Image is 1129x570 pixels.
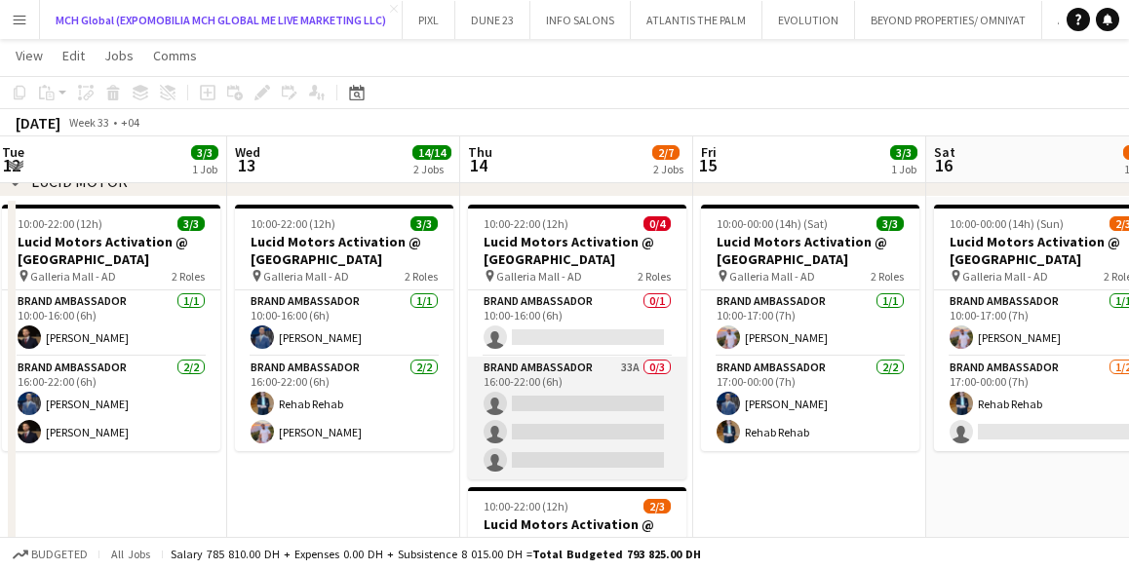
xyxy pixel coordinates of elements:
[762,1,855,39] button: EVOLUTION
[484,216,568,231] span: 10:00-22:00 (12h)
[121,115,139,130] div: +04
[876,216,904,231] span: 3/3
[405,269,438,284] span: 2 Roles
[652,145,680,160] span: 2/7
[235,143,260,161] span: Wed
[145,43,205,68] a: Comms
[16,113,60,133] div: [DATE]
[8,43,51,68] a: View
[530,1,631,39] button: INFO SALONS
[455,1,530,39] button: DUNE 23
[31,548,88,561] span: Budgeted
[97,43,141,68] a: Jobs
[232,154,260,176] span: 13
[410,216,438,231] span: 3/3
[64,115,113,130] span: Week 33
[638,269,671,284] span: 2 Roles
[532,547,701,561] span: Total Budgeted 793 825.00 DH
[643,499,671,513] span: 2/3
[172,269,205,284] span: 2 Roles
[2,205,220,451] app-job-card: 10:00-22:00 (12h)3/3Lucid Motors Activation @ [GEOGRAPHIC_DATA] Galleria Mall - AD2 RolesBrand Am...
[962,269,1048,284] span: Galleria Mall - AD
[698,154,717,176] span: 15
[950,216,1064,231] span: 10:00-00:00 (14h) (Sun)
[235,357,453,451] app-card-role: Brand Ambassador2/216:00-22:00 (6h)Rehab Rehab[PERSON_NAME]
[403,1,455,39] button: PIXL
[701,205,919,451] app-job-card: 10:00-00:00 (14h) (Sat)3/3Lucid Motors Activation @ [GEOGRAPHIC_DATA] Galleria Mall - AD2 RolesBr...
[484,499,568,513] span: 10:00-22:00 (12h)
[468,357,686,479] app-card-role: Brand Ambassador33A0/316:00-22:00 (6h)
[701,233,919,268] h3: Lucid Motors Activation @ [GEOGRAPHIC_DATA]
[701,290,919,357] app-card-role: Brand Ambassador1/110:00-17:00 (7h)[PERSON_NAME]
[412,145,451,160] span: 14/14
[235,233,453,268] h3: Lucid Motors Activation @ [GEOGRAPHIC_DATA]
[468,233,686,268] h3: Lucid Motors Activation @ [GEOGRAPHIC_DATA]
[468,290,686,357] app-card-role: Brand Ambassador0/110:00-16:00 (6h)
[468,205,686,479] app-job-card: 10:00-22:00 (12h)0/4Lucid Motors Activation @ [GEOGRAPHIC_DATA] Galleria Mall - AD2 RolesBrand Am...
[104,47,134,64] span: Jobs
[2,357,220,451] app-card-role: Brand Ambassador2/216:00-22:00 (6h)[PERSON_NAME][PERSON_NAME]
[251,216,335,231] span: 10:00-22:00 (12h)
[701,357,919,451] app-card-role: Brand Ambassador2/217:00-00:00 (7h)[PERSON_NAME]Rehab Rehab
[468,143,492,161] span: Thu
[701,143,717,161] span: Fri
[729,269,815,284] span: Galleria Mall - AD
[263,269,349,284] span: Galleria Mall - AD
[468,515,686,551] h3: Lucid Motors Activation @ [GEOGRAPHIC_DATA]
[653,162,683,176] div: 2 Jobs
[153,47,197,64] span: Comms
[40,1,403,39] button: MCH Global (EXPOMOBILIA MCH GLOBAL ME LIVE MARKETING LLC)
[235,205,453,451] app-job-card: 10:00-22:00 (12h)3/3Lucid Motors Activation @ [GEOGRAPHIC_DATA] Galleria Mall - AD2 RolesBrand Am...
[643,216,671,231] span: 0/4
[16,47,43,64] span: View
[171,547,701,561] div: Salary 785 810.00 DH + Expenses 0.00 DH + Subsistence 8 015.00 DH =
[413,162,450,176] div: 2 Jobs
[235,290,453,357] app-card-role: Brand Ambassador1/110:00-16:00 (6h)[PERSON_NAME]
[631,1,762,39] button: ATLANTIS THE PALM
[891,162,916,176] div: 1 Job
[855,1,1042,39] button: BEYOND PROPERTIES/ OMNIYAT
[2,233,220,268] h3: Lucid Motors Activation @ [GEOGRAPHIC_DATA]
[10,544,91,565] button: Budgeted
[177,216,205,231] span: 3/3
[2,143,24,161] span: Tue
[191,145,218,160] span: 3/3
[890,145,917,160] span: 3/3
[871,269,904,284] span: 2 Roles
[2,290,220,357] app-card-role: Brand Ambassador1/110:00-16:00 (6h)[PERSON_NAME]
[18,216,102,231] span: 10:00-22:00 (12h)
[934,143,955,161] span: Sat
[931,154,955,176] span: 16
[192,162,217,176] div: 1 Job
[717,216,828,231] span: 10:00-00:00 (14h) (Sat)
[62,47,85,64] span: Edit
[465,154,492,176] span: 14
[496,269,582,284] span: Galleria Mall - AD
[55,43,93,68] a: Edit
[30,269,116,284] span: Galleria Mall - AD
[107,547,154,561] span: All jobs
